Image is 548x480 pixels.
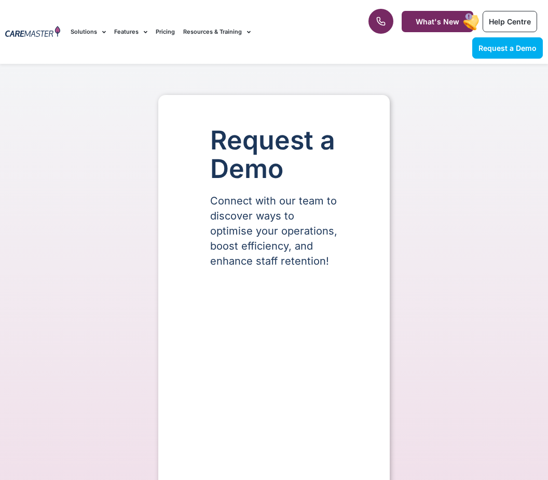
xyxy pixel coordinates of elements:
[489,17,531,26] span: Help Centre
[402,11,473,32] a: What's New
[210,194,338,269] p: Connect with our team to discover ways to optimise your operations, boost efficiency, and enhance...
[5,26,60,38] img: CareMaster Logo
[416,17,459,26] span: What's New
[114,15,147,49] a: Features
[156,15,175,49] a: Pricing
[472,37,543,59] a: Request a Demo
[71,15,106,49] a: Solutions
[210,126,338,183] h1: Request a Demo
[183,15,251,49] a: Resources & Training
[478,44,537,52] span: Request a Demo
[71,15,349,49] nav: Menu
[483,11,537,32] a: Help Centre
